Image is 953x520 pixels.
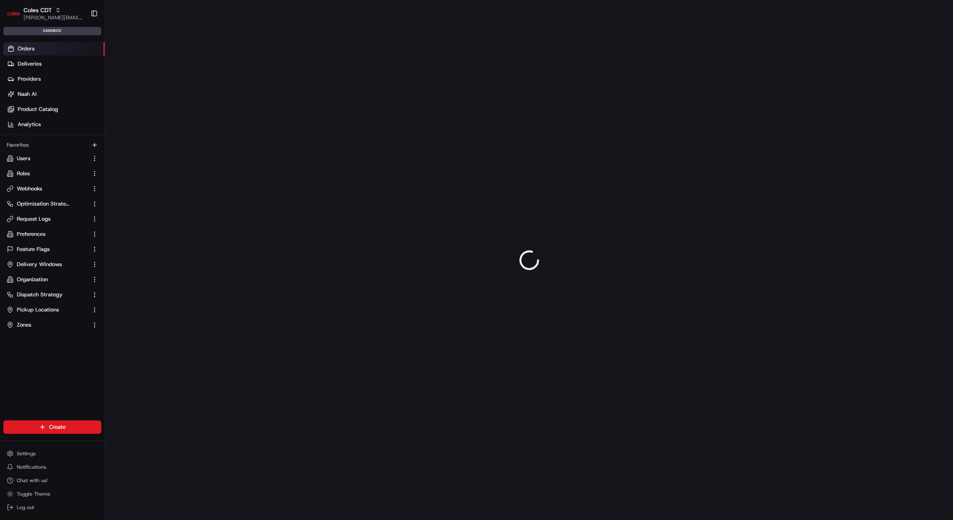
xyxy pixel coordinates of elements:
[17,215,50,223] span: Request Logs
[7,291,88,298] a: Dispatch Strategy
[3,448,101,459] button: Settings
[3,182,101,195] button: Webhooks
[18,60,42,68] span: Deliveries
[3,502,101,513] button: Log out
[7,200,88,208] a: Optimization Strategy
[7,321,88,329] a: Zones
[18,106,58,113] span: Product Catalog
[17,491,50,497] span: Toggle Theme
[7,7,20,20] img: Coles CDT
[3,42,105,55] a: Orders
[7,155,88,162] a: Users
[3,152,101,165] button: Users
[17,276,48,283] span: Organization
[17,450,36,457] span: Settings
[3,258,101,271] button: Delivery Windows
[3,212,101,226] button: Request Logs
[17,155,30,162] span: Users
[7,245,88,253] a: Feature Flags
[3,420,101,434] button: Create
[18,90,37,98] span: Nash AI
[49,423,66,431] span: Create
[3,243,101,256] button: Feature Flags
[17,245,50,253] span: Feature Flags
[3,118,105,131] a: Analytics
[3,27,101,35] div: sandbox
[17,291,63,298] span: Dispatch Strategy
[3,197,101,211] button: Optimization Strategy
[3,475,101,486] button: Chat with us!
[3,303,101,317] button: Pickup Locations
[17,306,59,314] span: Pickup Locations
[3,227,101,241] button: Preferences
[18,75,41,83] span: Providers
[3,57,105,71] a: Deliveries
[3,488,101,500] button: Toggle Theme
[7,170,88,177] a: Roles
[17,185,42,193] span: Webhooks
[24,6,52,14] button: Coles CDT
[17,464,46,470] span: Notifications
[3,273,101,286] button: Organization
[7,215,88,223] a: Request Logs
[3,72,105,86] a: Providers
[3,103,105,116] a: Product Catalog
[7,261,88,268] a: Delivery Windows
[3,138,101,152] div: Favorites
[17,477,48,484] span: Chat with us!
[3,87,105,101] a: Nash AI
[17,230,45,238] span: Preferences
[7,185,88,193] a: Webhooks
[7,230,88,238] a: Preferences
[7,276,88,283] a: Organization
[18,121,41,128] span: Analytics
[17,321,31,329] span: Zones
[17,504,34,511] span: Log out
[3,3,87,24] button: Coles CDTColes CDT[PERSON_NAME][EMAIL_ADDRESS][DOMAIN_NAME]
[17,261,62,268] span: Delivery Windows
[24,14,84,21] button: [PERSON_NAME][EMAIL_ADDRESS][DOMAIN_NAME]
[3,461,101,473] button: Notifications
[17,200,70,208] span: Optimization Strategy
[17,170,30,177] span: Roles
[3,167,101,180] button: Roles
[7,306,88,314] a: Pickup Locations
[18,45,34,53] span: Orders
[3,318,101,332] button: Zones
[3,288,101,301] button: Dispatch Strategy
